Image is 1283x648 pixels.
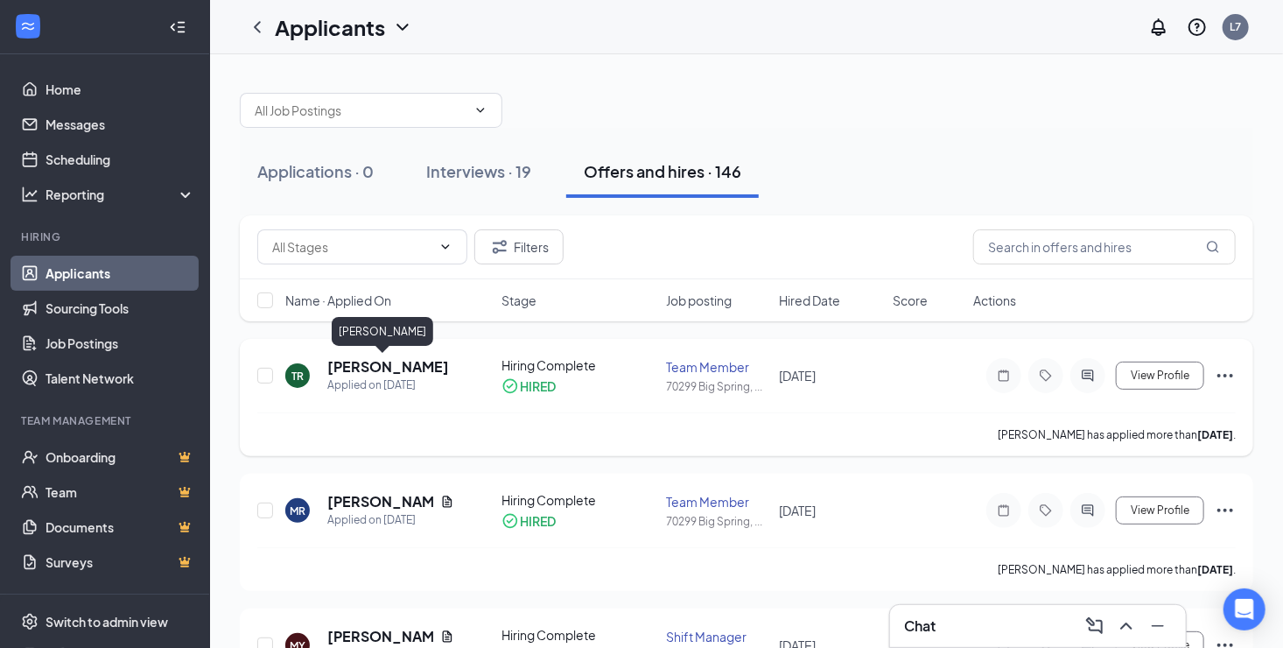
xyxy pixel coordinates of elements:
[291,369,304,384] div: TR
[21,613,39,630] svg: Settings
[1206,240,1220,254] svg: MagnifyingGlass
[46,72,195,107] a: Home
[327,511,454,529] div: Applied on [DATE]
[584,160,741,182] div: Offers and hires · 146
[666,292,732,309] span: Job posting
[1187,17,1208,38] svg: QuestionInfo
[426,160,531,182] div: Interviews · 19
[780,292,841,309] span: Hired Date
[998,562,1236,577] p: [PERSON_NAME] has applied more than .
[973,229,1236,264] input: Search in offers and hires
[993,369,1014,383] svg: Note
[1223,588,1265,630] div: Open Intercom Messenger
[998,427,1236,442] p: [PERSON_NAME] has applied more than .
[489,236,510,257] svg: Filter
[666,379,768,394] div: 70299 Big Spring, ...
[169,18,186,36] svg: Collapse
[1112,612,1140,640] button: ChevronUp
[19,18,37,35] svg: WorkstreamLogo
[46,186,196,203] div: Reporting
[440,630,454,644] svg: Document
[332,317,433,346] div: [PERSON_NAME]
[1116,362,1204,390] button: View Profile
[474,229,564,264] button: Filter Filters
[501,292,536,309] span: Stage
[46,142,195,177] a: Scheduling
[440,495,454,509] svg: Document
[1077,504,1098,518] svg: ActiveChat
[501,356,656,374] div: Hiring Complete
[666,358,768,376] div: Team Member
[501,491,656,509] div: Hiring Complete
[392,17,413,38] svg: ChevronDown
[285,292,391,309] span: Name · Applied On
[1084,616,1105,637] svg: ComposeMessage
[1116,616,1137,637] svg: ChevronUp
[1035,369,1056,383] svg: Tag
[1215,500,1236,521] svg: Ellipses
[46,613,168,630] div: Switch to admin view
[1035,504,1056,518] svg: Tag
[255,101,466,120] input: All Job Postings
[247,17,268,38] svg: ChevronLeft
[46,326,195,361] a: Job Postings
[1077,369,1098,383] svg: ActiveChat
[21,186,39,203] svg: Analysis
[780,503,817,518] span: [DATE]
[1197,563,1233,576] b: [DATE]
[46,291,195,326] a: Sourcing Tools
[473,103,487,117] svg: ChevronDown
[46,361,195,396] a: Talent Network
[666,493,768,511] div: Team Member
[1230,19,1242,34] div: L7
[501,377,519,395] svg: CheckmarkCircle
[46,510,195,545] a: DocumentsCrown
[46,475,195,510] a: TeamCrown
[1081,612,1109,640] button: ComposeMessage
[21,413,192,428] div: Team Management
[327,377,449,394] div: Applied on [DATE]
[46,107,195,142] a: Messages
[993,504,1014,518] svg: Note
[290,504,305,518] div: MR
[327,492,433,511] h5: [PERSON_NAME]
[520,512,556,530] div: HIRED
[1197,428,1233,441] b: [DATE]
[1215,365,1236,386] svg: Ellipses
[438,240,452,254] svg: ChevronDown
[46,440,195,475] a: OnboardingCrown
[780,368,817,384] span: [DATE]
[973,292,1016,309] span: Actions
[1148,17,1169,38] svg: Notifications
[501,626,656,644] div: Hiring Complete
[666,628,768,645] div: Shift Manager
[1147,616,1168,637] svg: Minimize
[46,256,195,291] a: Applicants
[1116,497,1204,525] button: View Profile
[275,12,385,42] h1: Applicants
[904,616,936,636] h3: Chat
[257,160,374,182] div: Applications · 0
[21,229,192,244] div: Hiring
[46,545,195,580] a: SurveysCrown
[1131,504,1189,517] span: View Profile
[520,377,556,395] div: HIRED
[1131,370,1189,382] span: View Profile
[272,237,431,257] input: All Stages
[1144,612,1172,640] button: Minimize
[666,514,768,529] div: 70299 Big Spring, ...
[501,512,519,530] svg: CheckmarkCircle
[327,627,433,646] h5: [PERSON_NAME]
[327,357,449,377] h5: [PERSON_NAME]
[893,292,928,309] span: Score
